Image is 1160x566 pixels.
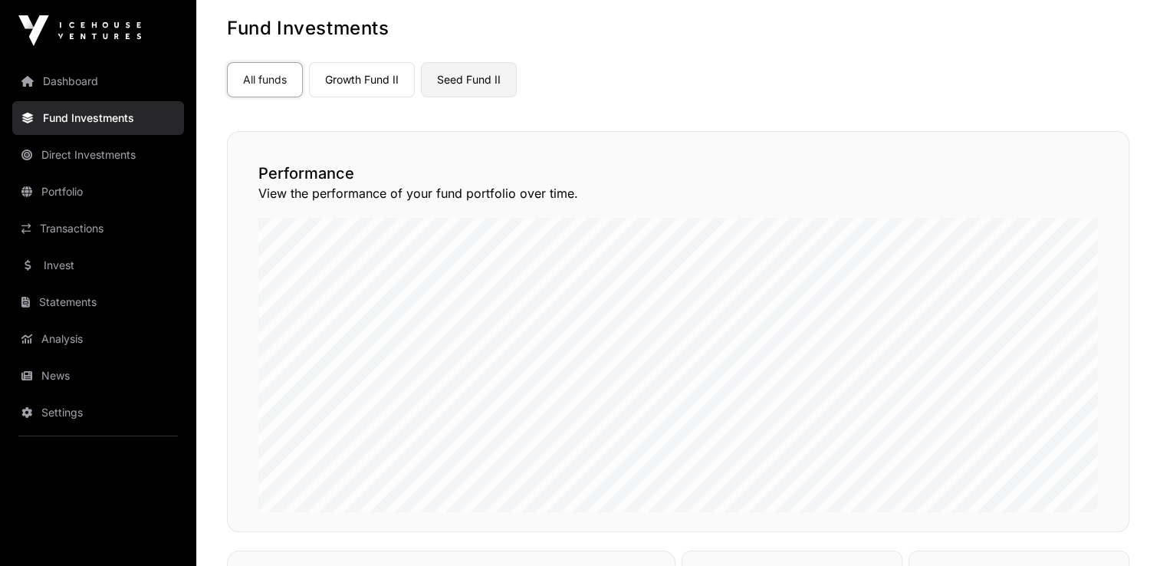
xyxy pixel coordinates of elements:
[12,175,184,209] a: Portfolio
[12,138,184,172] a: Direct Investments
[1083,492,1160,566] iframe: Chat Widget
[227,62,303,97] a: All funds
[227,16,1129,41] h1: Fund Investments
[12,101,184,135] a: Fund Investments
[18,15,141,46] img: Icehouse Ventures Logo
[309,62,415,97] a: Growth Fund II
[12,359,184,393] a: News
[12,64,184,98] a: Dashboard
[258,184,1098,202] p: View the performance of your fund portfolio over time.
[12,396,184,429] a: Settings
[12,212,184,245] a: Transactions
[12,322,184,356] a: Analysis
[258,163,1098,184] h2: Performance
[12,285,184,319] a: Statements
[421,62,517,97] a: Seed Fund II
[12,248,184,282] a: Invest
